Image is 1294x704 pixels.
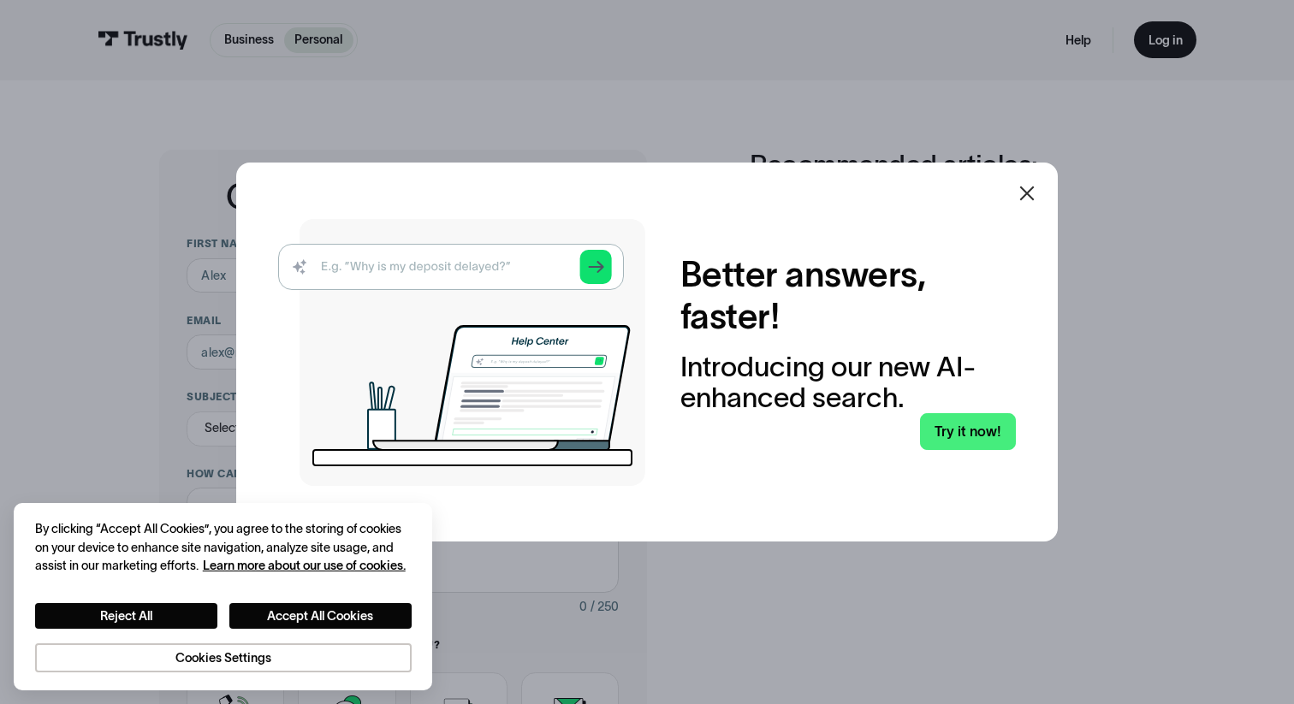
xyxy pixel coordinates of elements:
[35,643,412,673] button: Cookies Settings
[35,520,412,672] div: Privacy
[203,559,406,572] a: More information about your privacy, opens in a new tab
[35,603,217,630] button: Reject All
[14,503,432,690] div: Cookie banner
[920,413,1017,450] a: Try it now!
[680,352,1016,413] div: Introducing our new AI-enhanced search.
[35,520,412,575] div: By clicking “Accept All Cookies”, you agree to the storing of cookies on your device to enhance s...
[229,603,412,630] button: Accept All Cookies
[680,254,1016,338] h2: Better answers, faster!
